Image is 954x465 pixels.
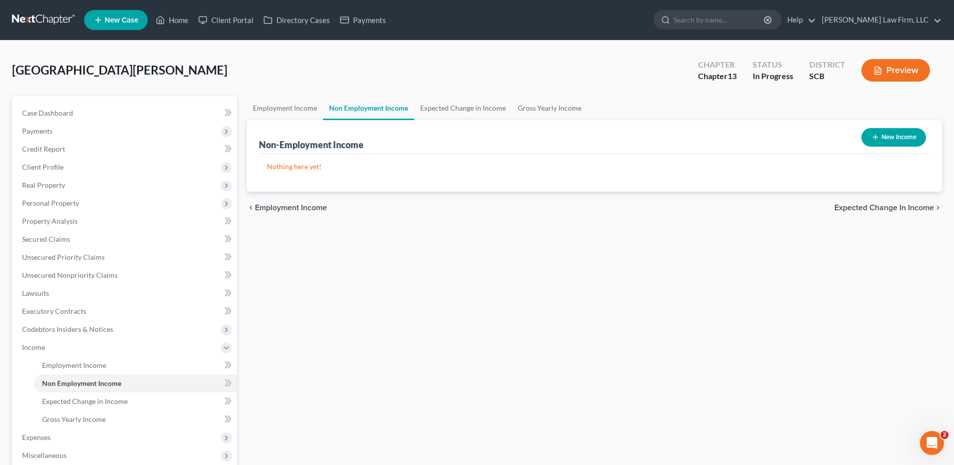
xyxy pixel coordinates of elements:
[105,17,138,24] span: New Case
[14,212,237,230] a: Property Analysis
[728,71,737,81] span: 13
[22,181,65,189] span: Real Property
[259,139,364,151] div: Non-Employment Income
[42,361,106,369] span: Employment Income
[22,163,64,171] span: Client Profile
[22,343,45,351] span: Income
[335,11,391,29] a: Payments
[940,431,948,439] span: 2
[247,204,327,212] button: chevron_left Employment Income
[258,11,335,29] a: Directory Cases
[834,204,942,212] button: Expected Change in Income chevron_right
[34,410,237,428] a: Gross Yearly Income
[42,379,121,387] span: Non Employment Income
[14,140,237,158] a: Credit Report
[22,271,118,279] span: Unsecured Nonpriority Claims
[22,199,79,207] span: Personal Property
[817,11,941,29] a: [PERSON_NAME] Law Firm, LLC
[14,284,237,302] a: Lawsuits
[512,96,587,120] a: Gross Yearly Income
[861,128,926,147] button: New Income
[22,325,113,333] span: Codebtors Insiders & Notices
[809,59,845,71] div: District
[14,302,237,320] a: Executory Contracts
[247,96,323,120] a: Employment Income
[12,63,227,77] span: [GEOGRAPHIC_DATA][PERSON_NAME]
[22,235,70,243] span: Secured Claims
[267,162,922,172] p: Nothing here yet!
[414,96,512,120] a: Expected Change in Income
[22,253,105,261] span: Unsecured Priority Claims
[809,71,845,82] div: SCB
[34,392,237,410] a: Expected Change in Income
[247,204,255,212] i: chevron_left
[34,356,237,374] a: Employment Income
[22,289,49,297] span: Lawsuits
[14,248,237,266] a: Unsecured Priority Claims
[782,11,816,29] a: Help
[22,451,67,459] span: Miscellaneous
[255,204,327,212] span: Employment Income
[753,71,793,82] div: In Progress
[14,230,237,248] a: Secured Claims
[753,59,793,71] div: Status
[22,127,53,135] span: Payments
[193,11,258,29] a: Client Portal
[698,71,737,82] div: Chapter
[323,96,414,120] a: Non Employment Income
[22,145,65,153] span: Credit Report
[22,307,86,315] span: Executory Contracts
[34,374,237,392] a: Non Employment Income
[674,11,765,29] input: Search by name...
[42,415,106,423] span: Gross Yearly Income
[920,431,944,455] iframe: Intercom live chat
[151,11,193,29] a: Home
[42,397,128,405] span: Expected Change in Income
[861,59,930,82] button: Preview
[934,204,942,212] i: chevron_right
[14,266,237,284] a: Unsecured Nonpriority Claims
[834,204,934,212] span: Expected Change in Income
[22,217,78,225] span: Property Analysis
[22,109,73,117] span: Case Dashboard
[14,104,237,122] a: Case Dashboard
[22,433,51,441] span: Expenses
[698,59,737,71] div: Chapter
